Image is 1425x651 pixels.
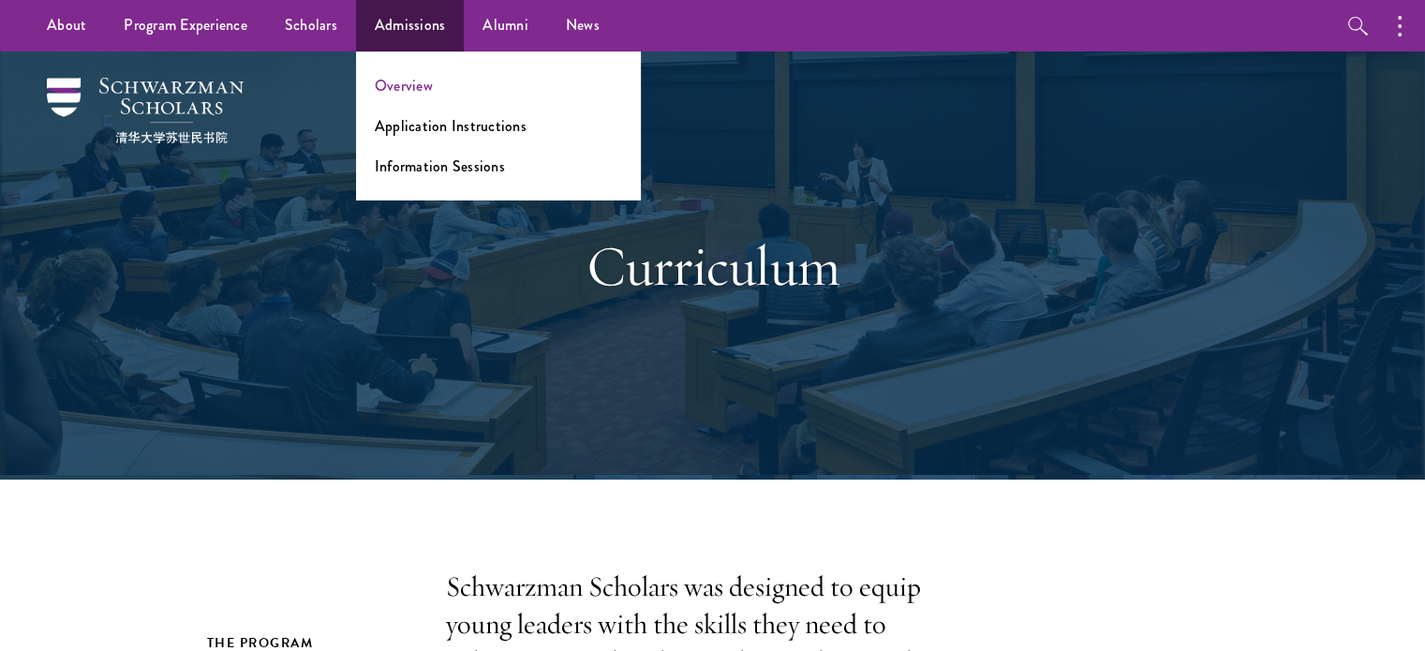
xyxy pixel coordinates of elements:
a: Overview [375,75,433,96]
img: Schwarzman Scholars [47,78,244,143]
a: Information Sessions [375,155,505,177]
a: Application Instructions [375,115,527,137]
h1: Curriculum [390,232,1036,300]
